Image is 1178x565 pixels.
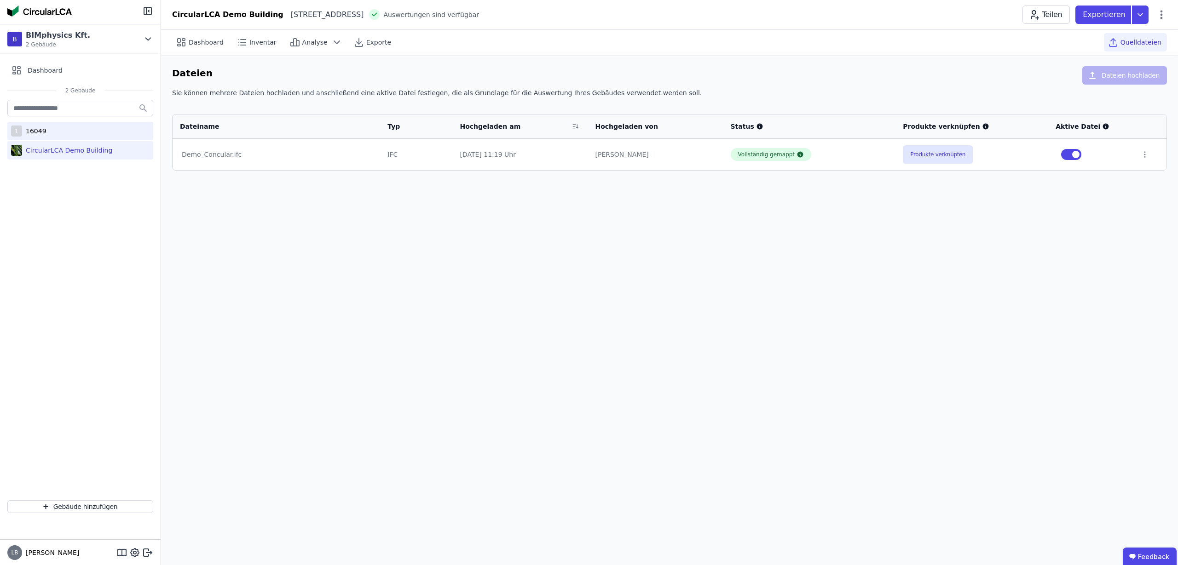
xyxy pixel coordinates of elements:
[7,500,153,513] button: Gebäude hinzufügen
[7,32,22,46] div: B
[11,126,22,137] div: 1
[366,38,391,47] span: Exporte
[26,41,90,48] span: 2 Gebäude
[460,150,580,159] div: [DATE] 11:19 Uhr
[172,88,1167,105] div: Sie können mehrere Dateien hochladen und anschließend eine aktive Datei festlegen, die als Grundl...
[180,122,361,131] div: Dateiname
[56,87,105,94] span: 2 Gebäude
[11,143,22,158] img: CircularLCA Demo Building
[1056,122,1126,131] div: Aktive Datei
[460,122,568,131] div: Hochgeladen am
[903,122,1041,131] div: Produkte verknüpfen
[302,38,328,47] span: Analyse
[7,6,72,17] img: Concular
[387,150,445,159] div: IFC
[1022,6,1070,24] button: Teilen
[387,122,434,131] div: Typ
[249,38,277,47] span: Inventar
[12,550,18,555] span: LB
[383,10,479,19] span: Auswertungen sind verfügbar
[738,151,795,158] div: Vollständig gemappt
[22,126,46,136] div: 16049
[189,38,224,47] span: Dashboard
[1082,66,1167,85] button: Dateien hochladen
[731,122,889,131] div: Status
[595,122,704,131] div: Hochgeladen von
[172,66,213,81] h6: Dateien
[595,150,716,159] div: [PERSON_NAME]
[22,146,112,155] div: CircularLCA Demo Building
[26,30,90,41] div: BIMphysics Kft.
[1120,38,1161,47] span: Quelldateien
[283,9,364,20] div: [STREET_ADDRESS]
[28,66,63,75] span: Dashboard
[1083,9,1127,20] p: Exportieren
[172,9,283,20] div: CircularLCA Demo Building
[182,150,371,159] div: Demo_Concular.ifc
[22,548,79,557] span: [PERSON_NAME]
[903,145,973,164] button: Produkte verknüpfen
